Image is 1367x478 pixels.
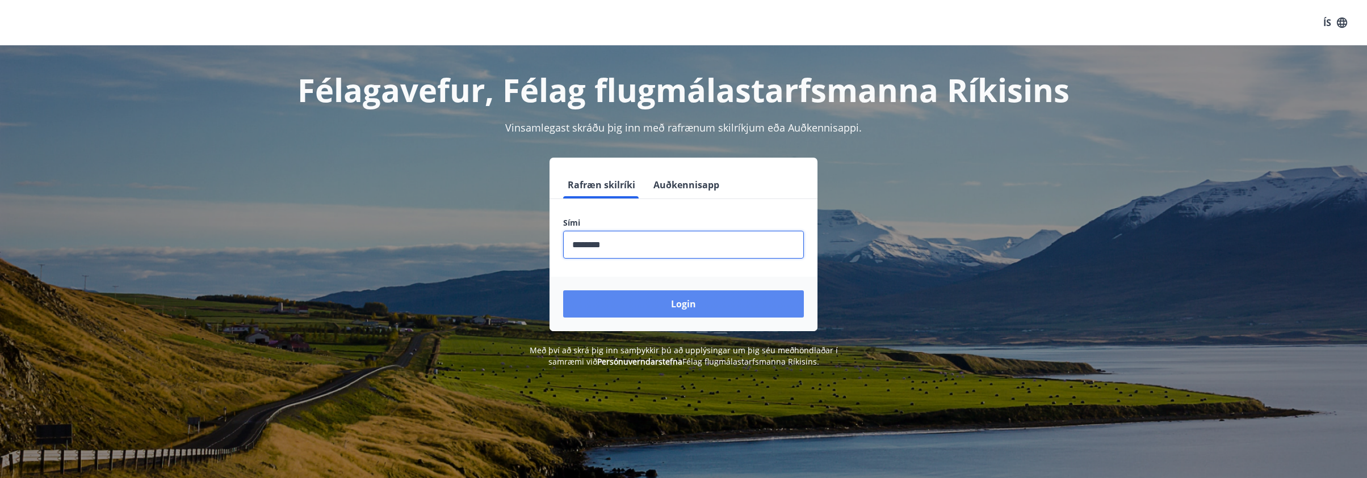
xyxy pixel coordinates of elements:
button: Auðkennisapp [649,171,724,198]
span: Með því að skrá þig inn samþykkir þú að upplýsingar um þig séu meðhöndlaðar í samræmi við Félag f... [530,345,838,367]
a: Persónuverndarstefna [597,356,682,367]
span: Vinsamlegast skráðu þig inn með rafrænum skilríkjum eða Auðkennisappi. [505,121,862,134]
button: ÍS [1317,12,1353,33]
h1: Félagavefur, Félag flugmálastarfsmanna Ríkisins [288,68,1079,111]
label: Sími [563,217,804,229]
button: Rafræn skilríki [563,171,640,198]
button: Login [563,290,804,318]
